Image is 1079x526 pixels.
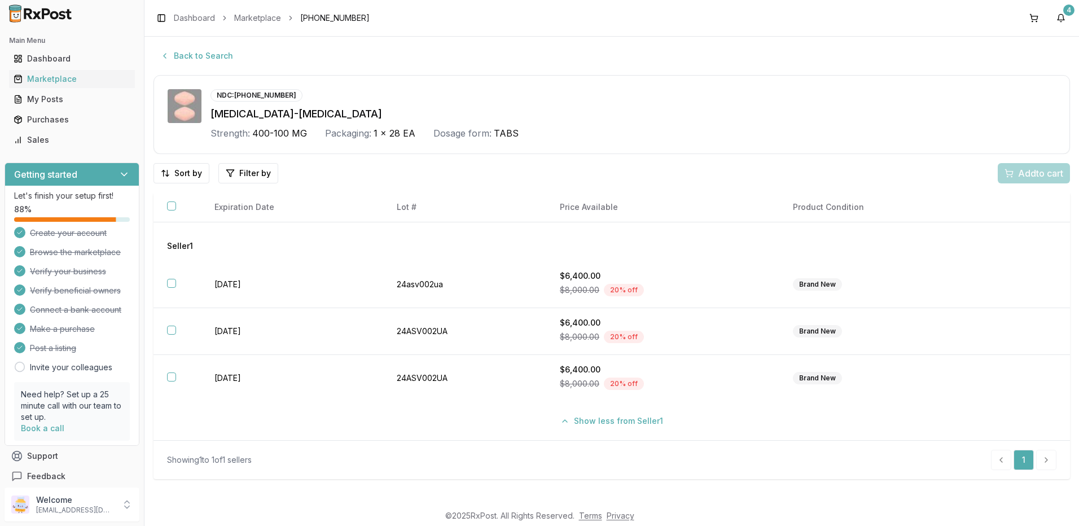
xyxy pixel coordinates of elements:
p: Welcome [36,494,115,506]
button: Sales [5,131,139,149]
img: User avatar [11,496,29,514]
span: Browse the marketplace [30,247,121,258]
nav: breadcrumb [174,12,370,24]
button: Feedback [5,466,139,486]
button: Back to Search [153,46,240,66]
iframe: Intercom live chat [1041,488,1068,515]
th: Expiration Date [201,192,383,222]
a: Dashboard [174,12,215,24]
div: Dashboard [14,53,130,64]
span: Make a purchase [30,323,95,335]
span: 400-100 MG [252,126,307,140]
span: Verify your business [30,266,106,277]
button: My Posts [5,90,139,108]
a: Purchases [9,109,135,130]
span: 88 % [14,204,32,215]
p: [EMAIL_ADDRESS][DOMAIN_NAME] [36,506,115,515]
div: 4 [1063,5,1074,16]
th: Lot # [383,192,546,222]
span: Connect a bank account [30,304,121,315]
a: Sales [9,130,135,150]
div: [MEDICAL_DATA]-[MEDICAL_DATA] [210,106,1056,122]
h2: Main Menu [9,36,135,45]
span: $8,000.00 [560,284,599,296]
button: 4 [1052,9,1070,27]
button: Dashboard [5,50,139,68]
td: [DATE] [201,308,383,355]
img: RxPost Logo [5,5,77,23]
td: [DATE] [201,355,383,402]
div: Purchases [14,114,130,125]
div: 20 % off [604,284,644,296]
div: Brand New [793,325,842,337]
a: Terms [579,511,602,520]
a: Marketplace [9,69,135,89]
button: Show less from Seller1 [554,411,670,431]
nav: pagination [991,450,1056,470]
p: Need help? Set up a 25 minute call with our team to set up. [21,389,123,423]
span: $8,000.00 [560,331,599,343]
div: Dosage form: [433,126,492,140]
a: My Posts [9,89,135,109]
button: Purchases [5,111,139,129]
span: Seller 1 [167,240,193,252]
div: $6,400.00 [560,270,766,282]
div: Marketplace [14,73,130,85]
td: 24ASV002UA [383,308,546,355]
span: Create your account [30,227,107,239]
td: [DATE] [201,261,383,308]
a: Marketplace [234,12,281,24]
a: 1 [1014,450,1034,470]
span: [PHONE_NUMBER] [300,12,370,24]
div: NDC: [PHONE_NUMBER] [210,89,302,102]
td: 24ASV002UA [383,355,546,402]
span: $8,000.00 [560,378,599,389]
div: $6,400.00 [560,317,766,328]
p: Let's finish your setup first! [14,190,130,201]
div: My Posts [14,94,130,105]
th: Product Condition [779,192,985,222]
th: Price Available [546,192,779,222]
span: Sort by [174,168,202,179]
a: Invite your colleagues [30,362,112,373]
td: 24asv002ua [383,261,546,308]
button: Marketplace [5,70,139,88]
div: Brand New [793,372,842,384]
span: 1 x 28 EA [374,126,415,140]
span: Feedback [27,471,65,482]
span: Post a listing [30,343,76,354]
a: Book a call [21,423,64,433]
button: Support [5,446,139,466]
div: Strength: [210,126,250,140]
button: Sort by [153,163,209,183]
span: Verify beneficial owners [30,285,121,296]
img: Sofosbuvir-Velpatasvir 400-100 MG TABS [168,89,201,123]
div: Packaging: [325,126,371,140]
button: Filter by [218,163,278,183]
a: Privacy [607,511,634,520]
div: 20 % off [604,378,644,390]
a: Dashboard [9,49,135,69]
div: $6,400.00 [560,364,766,375]
div: 20 % off [604,331,644,343]
h3: Getting started [14,168,77,181]
span: Filter by [239,168,271,179]
div: Showing 1 to 1 of 1 sellers [167,454,252,466]
div: Sales [14,134,130,146]
span: TABS [494,126,519,140]
div: Brand New [793,278,842,291]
